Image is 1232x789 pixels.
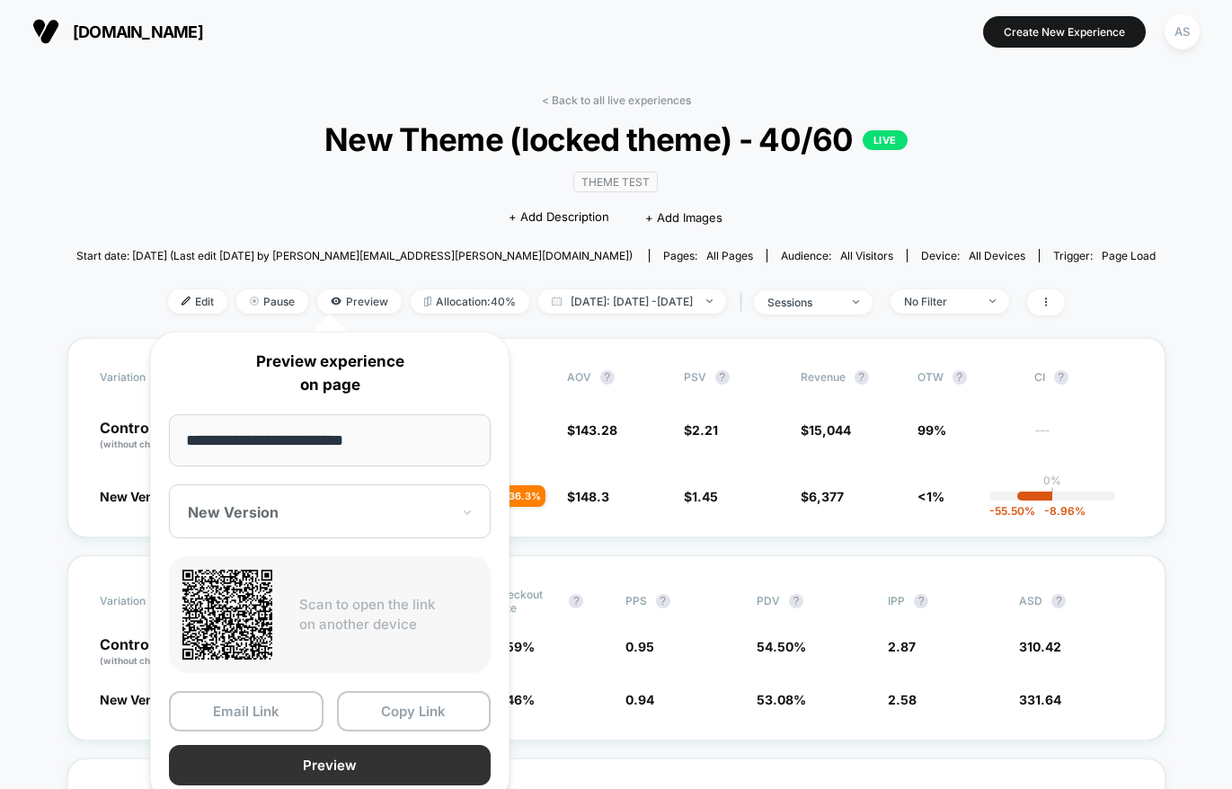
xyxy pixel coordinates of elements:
span: 99% [917,422,946,438]
span: $ [801,489,844,504]
span: Variation [100,370,199,385]
button: ? [1051,594,1066,608]
button: Email Link [169,691,324,731]
span: $ [567,489,609,504]
button: Create New Experience [983,16,1146,48]
span: (without changes) [100,439,181,449]
span: [DOMAIN_NAME] [73,22,203,41]
p: Scan to open the link on another device [299,595,477,635]
span: All Visitors [840,249,893,262]
button: [DOMAIN_NAME] [27,17,208,46]
span: ASD [1019,594,1042,607]
div: No Filter [904,295,976,308]
span: $ [567,422,617,438]
span: 0.94 [625,692,654,707]
span: 6,377 [809,489,844,504]
button: ? [715,370,730,385]
p: Control [100,421,199,451]
span: OTW [917,370,1016,385]
span: Start date: [DATE] (Last edit [DATE] by [PERSON_NAME][EMAIL_ADDRESS][PERSON_NAME][DOMAIN_NAME]) [76,249,633,262]
span: | [735,289,754,315]
span: -55.50 % [989,504,1035,518]
button: ? [1054,370,1068,385]
p: LIVE [863,130,908,150]
img: end [989,299,996,303]
span: PPS [625,594,647,607]
button: Copy Link [337,691,492,731]
span: $ [684,489,718,504]
button: AS [1159,13,1205,50]
p: | [1050,487,1054,501]
span: Theme Test [573,172,658,192]
span: 310.42 [1019,639,1061,654]
div: Trigger: [1053,249,1156,262]
span: [DATE]: [DATE] - [DATE] [538,289,726,314]
p: Control [100,637,213,668]
span: -8.96 % [1035,504,1086,518]
span: 2.21 [692,422,718,438]
span: + Add Images [645,210,722,225]
span: 54.50 % [757,639,806,654]
img: rebalance [424,297,431,306]
span: IPP [888,594,905,607]
span: CI [1034,370,1133,385]
div: AS [1165,14,1200,49]
span: all devices [969,249,1025,262]
span: 15,044 [809,422,851,438]
button: ? [914,594,928,608]
span: New Theme (locked theme) - 40/60 [130,120,1101,158]
span: Page Load [1102,249,1156,262]
a: < Back to all live experiences [542,93,691,107]
button: ? [569,594,583,608]
span: New Version [100,692,178,707]
span: Revenue [801,370,846,384]
span: PSV [684,370,706,384]
span: 2.87 [888,639,916,654]
button: Preview [169,745,491,785]
span: + Add Description [509,208,609,226]
span: Allocation: 40% [411,289,529,314]
div: sessions [767,296,839,309]
span: PDV [757,594,780,607]
div: Audience: [781,249,893,262]
span: Device: [907,249,1039,262]
span: 148.3 [575,489,609,504]
button: ? [855,370,869,385]
img: end [250,297,259,306]
span: AOV [567,370,591,384]
span: --- [1034,425,1133,451]
button: ? [953,370,967,385]
p: Preview experience on page [169,350,491,396]
span: Edit [168,289,227,314]
span: 53.08 % [757,692,806,707]
span: $ [684,422,718,438]
span: New Version [100,489,178,504]
span: (without changes) [100,655,181,666]
span: 1.45 [692,489,718,504]
img: end [853,300,859,304]
span: <1% [917,489,944,504]
span: 143.28 [575,422,617,438]
img: Visually logo [32,18,59,45]
span: 331.64 [1019,692,1061,707]
img: calendar [552,297,562,306]
img: edit [182,297,191,306]
span: 2.58 [888,692,917,707]
span: Pause [236,289,308,314]
button: ? [656,594,670,608]
span: Variation [100,588,199,615]
button: ? [789,594,803,608]
span: all pages [706,249,753,262]
span: Preview [317,289,402,314]
p: 0% [1043,474,1061,487]
button: ? [600,370,615,385]
div: Pages: [663,249,753,262]
img: end [706,299,713,303]
span: $ [801,422,851,438]
span: 0.95 [625,639,654,654]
